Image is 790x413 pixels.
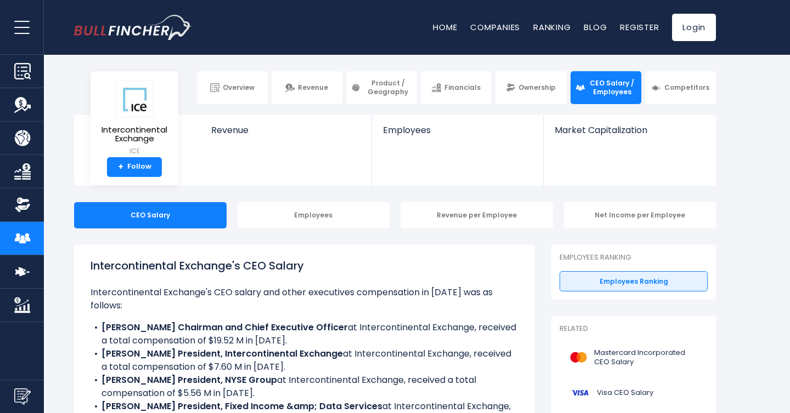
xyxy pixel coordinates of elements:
[560,342,708,372] a: Mastercard Incorporated CEO Salary
[91,347,518,374] li: at Intercontinental Exchange, received a total compensation of $7.60 M in [DATE].
[421,71,492,104] a: Financials
[74,202,227,228] div: CEO Salary
[211,125,361,135] span: Revenue
[101,374,277,386] b: [PERSON_NAME] President, NYSE Group
[571,71,641,104] a: CEO Salary / Employees
[645,71,716,104] a: Competitors
[223,83,255,92] span: Overview
[564,202,716,228] div: Net Income per Employee
[298,83,328,92] span: Revenue
[584,21,607,33] a: Blog
[238,202,390,228] div: Employees
[101,400,382,412] b: [PERSON_NAME] President, Fixed Income &amp; Data Services
[372,115,543,154] a: Employees
[495,71,566,104] a: Ownership
[364,79,412,96] span: Product / Geography
[597,388,653,398] span: Visa CEO Salary
[444,83,481,92] span: Financials
[555,125,704,135] span: Market Capitalization
[620,21,659,33] a: Register
[99,146,170,156] small: ICE
[197,71,268,104] a: Overview
[560,253,708,262] p: Employees Ranking
[560,378,708,408] a: Visa CEO Salary
[91,321,518,347] li: at Intercontinental Exchange, received a total compensation of $19.52 M in [DATE].
[383,125,532,135] span: Employees
[400,202,553,228] div: Revenue per Employee
[91,286,518,312] p: Intercontinental Exchange's CEO salary and other executives compensation in [DATE] was as follows:
[544,115,715,154] a: Market Capitalization
[99,80,170,157] a: Intercontinental Exchange ICE
[518,83,556,92] span: Ownership
[594,348,701,367] span: Mastercard Incorporated CEO Salary
[74,15,192,40] a: Go to homepage
[470,21,520,33] a: Companies
[346,71,417,104] a: Product / Geography
[664,83,709,92] span: Competitors
[672,14,716,41] a: Login
[101,321,348,334] b: [PERSON_NAME] Chairman and Chief Executive Officer
[200,115,372,154] a: Revenue
[74,15,192,40] img: bullfincher logo
[272,71,342,104] a: Revenue
[560,271,708,292] a: Employees Ranking
[91,374,518,400] li: at Intercontinental Exchange, received a total compensation of $5.56 M in [DATE].
[107,157,162,177] a: +Follow
[588,79,636,96] span: CEO Salary / Employees
[560,324,708,334] p: Related
[91,257,518,274] h1: Intercontinental Exchange's CEO Salary
[433,21,457,33] a: Home
[99,125,170,144] span: Intercontinental Exchange
[566,381,594,405] img: V logo
[566,345,591,370] img: MA logo
[533,21,571,33] a: Ranking
[101,347,343,360] b: [PERSON_NAME] President, Intercontinental Exchange
[118,162,123,172] strong: +
[14,197,31,213] img: Ownership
